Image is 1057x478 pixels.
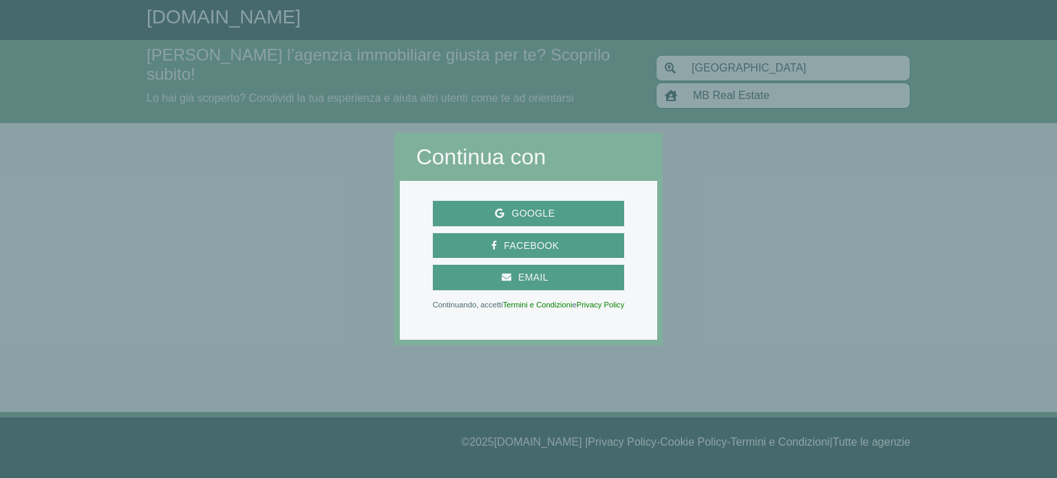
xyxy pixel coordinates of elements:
p: Continuando, accetti e [433,301,625,308]
span: Google [504,205,562,222]
span: Email [511,269,555,286]
span: Facebook [497,237,566,254]
a: Privacy Policy [577,301,625,309]
h2: Continua con [416,144,641,170]
button: Email [433,265,625,290]
button: Google [433,201,625,226]
a: Termini e Condizioni [503,301,573,309]
button: Facebook [433,233,625,259]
